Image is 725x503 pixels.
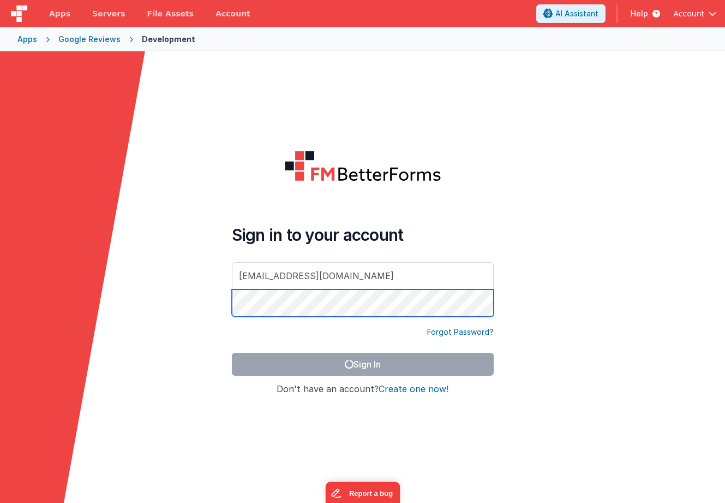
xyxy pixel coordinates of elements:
div: Google Reviews [58,34,121,45]
button: Account [673,8,716,19]
span: Apps [49,8,70,19]
span: Account [673,8,704,19]
input: Email Address [232,262,494,289]
div: Development [142,34,195,45]
div: Apps [17,34,37,45]
button: Sign In [232,353,494,376]
button: Create one now! [379,384,448,394]
span: Help [631,8,648,19]
span: File Assets [147,8,194,19]
span: AI Assistant [555,8,598,19]
h4: Sign in to your account [232,225,494,245]
h4: Don't have an account? [232,384,494,394]
span: Servers [92,8,125,19]
button: AI Assistant [536,4,606,23]
a: Forgot Password? [427,327,494,338]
